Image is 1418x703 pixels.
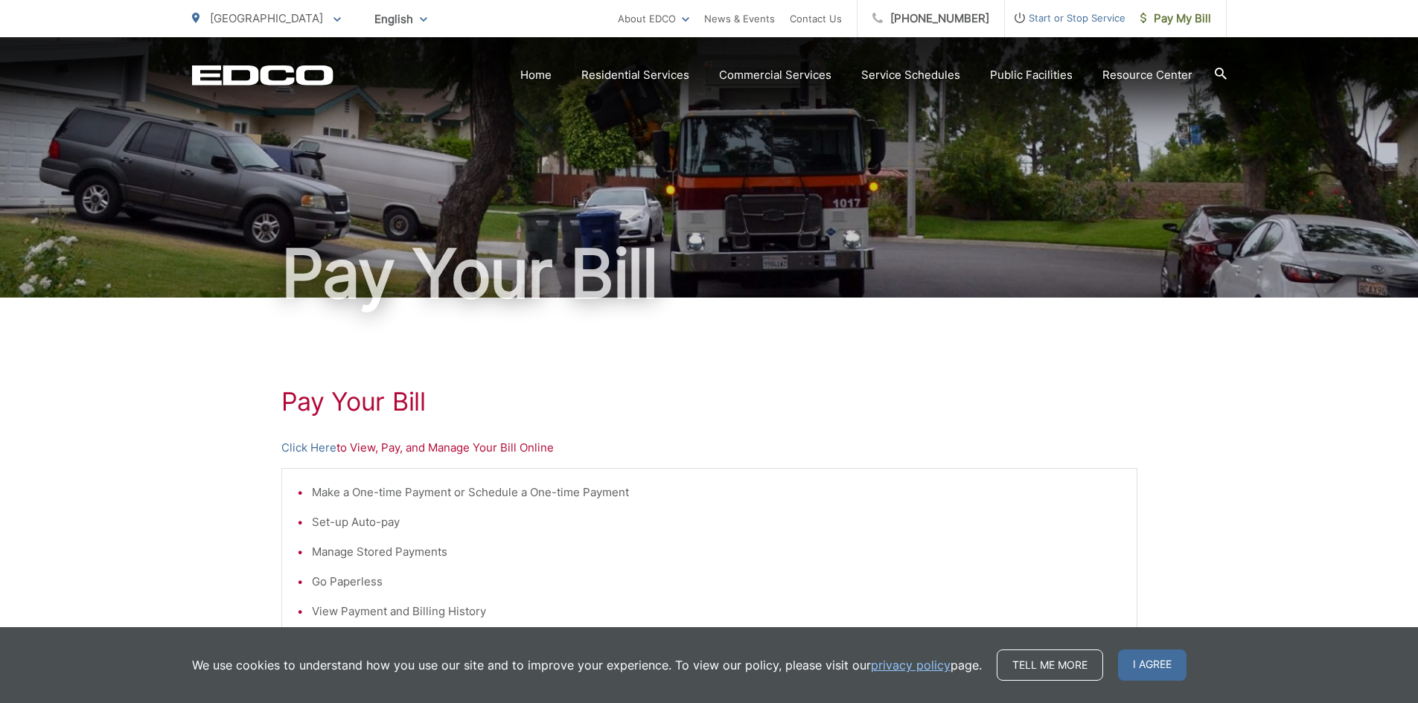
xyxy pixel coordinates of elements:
[871,656,951,674] a: privacy policy
[861,66,960,84] a: Service Schedules
[990,66,1073,84] a: Public Facilities
[363,6,438,32] span: English
[192,65,333,86] a: EDCD logo. Return to the homepage.
[281,387,1137,417] h1: Pay Your Bill
[1118,649,1187,681] span: I agree
[312,513,1122,531] li: Set-up Auto-pay
[997,649,1103,681] a: Tell me more
[312,603,1122,620] li: View Payment and Billing History
[520,66,552,84] a: Home
[312,484,1122,501] li: Make a One-time Payment or Schedule a One-time Payment
[192,237,1227,311] h1: Pay Your Bill
[281,439,336,457] a: Click Here
[281,439,1137,457] p: to View, Pay, and Manage Your Bill Online
[1102,66,1192,84] a: Resource Center
[1140,10,1211,28] span: Pay My Bill
[312,573,1122,591] li: Go Paperless
[581,66,689,84] a: Residential Services
[312,543,1122,561] li: Manage Stored Payments
[618,10,689,28] a: About EDCO
[719,66,831,84] a: Commercial Services
[790,10,842,28] a: Contact Us
[192,656,982,674] p: We use cookies to understand how you use our site and to improve your experience. To view our pol...
[210,11,323,25] span: [GEOGRAPHIC_DATA]
[704,10,775,28] a: News & Events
